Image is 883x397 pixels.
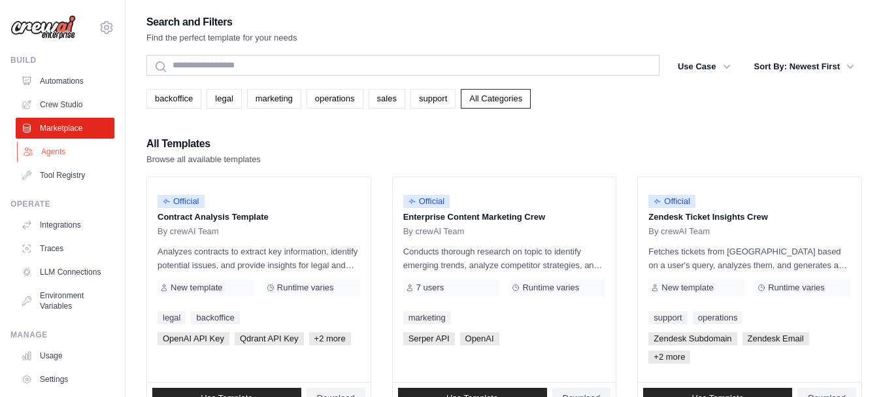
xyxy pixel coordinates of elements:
[403,211,606,224] p: Enterprise Content Marketing Crew
[10,15,76,40] img: Logo
[768,283,825,293] span: Runtime varies
[742,332,809,345] span: Zendesk Email
[16,345,114,366] a: Usage
[146,153,261,166] p: Browse all available templates
[16,285,114,317] a: Environment Variables
[461,89,531,109] a: All Categories
[648,195,695,208] span: Official
[146,31,297,44] p: Find the perfect template for your needs
[670,55,739,78] button: Use Case
[648,351,690,364] span: +2 more
[307,89,363,109] a: operations
[661,283,713,293] span: New template
[191,311,239,324] a: backoffice
[146,135,261,153] h2: All Templates
[648,332,737,345] span: Zendesk Subdomain
[369,89,405,109] a: sales
[309,332,351,345] span: +2 more
[10,330,114,340] div: Manage
[403,226,465,237] span: By crewAI Team
[648,245,851,272] p: Fetches tickets from [GEOGRAPHIC_DATA] based on a user's query, analyzes them, and generates a su...
[10,55,114,65] div: Build
[460,332,499,345] span: OpenAI
[648,211,851,224] p: Zendesk Ticket Insights Crew
[158,211,360,224] p: Contract Analysis Template
[146,13,297,31] h2: Search and Filters
[522,283,579,293] span: Runtime varies
[16,94,114,115] a: Crew Studio
[16,238,114,259] a: Traces
[648,226,710,237] span: By crewAI Team
[171,283,222,293] span: New template
[16,369,114,390] a: Settings
[207,89,241,109] a: legal
[146,89,201,109] a: backoffice
[746,55,862,78] button: Sort By: Newest First
[16,118,114,139] a: Marketplace
[403,245,606,272] p: Conducts thorough research on topic to identify emerging trends, analyze competitor strategies, a...
[410,89,456,109] a: support
[416,283,444,293] span: 7 users
[158,311,186,324] a: legal
[17,141,116,162] a: Agents
[403,195,450,208] span: Official
[158,245,360,272] p: Analyzes contracts to extract key information, identify potential issues, and provide insights fo...
[403,332,455,345] span: Serper API
[277,283,334,293] span: Runtime varies
[247,89,301,109] a: marketing
[16,165,114,186] a: Tool Registry
[10,199,114,209] div: Operate
[16,262,114,283] a: LLM Connections
[403,311,451,324] a: marketing
[16,215,114,235] a: Integrations
[693,311,743,324] a: operations
[158,332,229,345] span: OpenAI API Key
[158,195,205,208] span: Official
[235,332,304,345] span: Qdrant API Key
[158,226,219,237] span: By crewAI Team
[16,71,114,92] a: Automations
[648,311,687,324] a: support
